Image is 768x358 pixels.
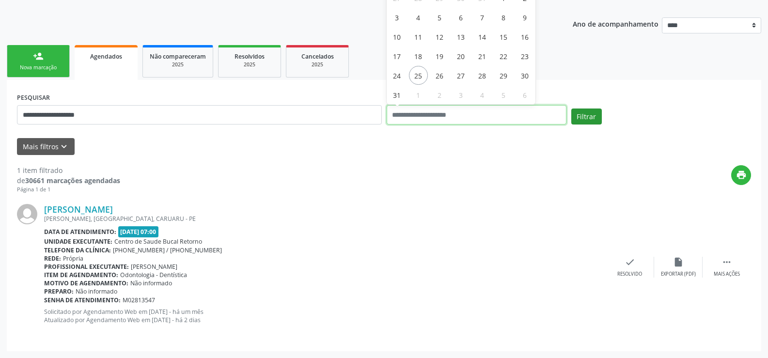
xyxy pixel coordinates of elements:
[388,85,407,104] span: Agosto 31, 2025
[516,47,534,65] span: Agosto 23, 2025
[44,254,61,263] b: Rede:
[25,176,120,185] strong: 30661 marcações agendadas
[721,257,732,267] i: 
[44,228,116,236] b: Data de atendimento:
[516,85,534,104] span: Setembro 6, 2025
[731,165,751,185] button: print
[516,66,534,85] span: Agosto 30, 2025
[44,237,112,246] b: Unidade executante:
[473,85,492,104] span: Setembro 4, 2025
[625,257,635,267] i: check
[494,47,513,65] span: Agosto 22, 2025
[452,47,470,65] span: Agosto 20, 2025
[130,279,172,287] span: Não informado
[150,61,206,68] div: 2025
[76,287,117,296] span: Não informado
[409,66,428,85] span: Agosto 25, 2025
[17,138,75,155] button: Mais filtroskeyboard_arrow_down
[14,64,63,71] div: Nova marcação
[90,52,122,61] span: Agendados
[44,204,113,215] a: [PERSON_NAME]
[430,47,449,65] span: Agosto 19, 2025
[17,204,37,224] img: img
[473,66,492,85] span: Agosto 28, 2025
[120,271,187,279] span: Odontologia - Dentística
[473,8,492,27] span: Agosto 7, 2025
[494,27,513,46] span: Agosto 15, 2025
[114,237,202,246] span: Centro de Saude Bucal Retorno
[59,141,69,152] i: keyboard_arrow_down
[409,85,428,104] span: Setembro 1, 2025
[714,271,740,278] div: Mais ações
[131,263,177,271] span: [PERSON_NAME]
[661,271,696,278] div: Exportar (PDF)
[388,47,407,65] span: Agosto 17, 2025
[452,66,470,85] span: Agosto 27, 2025
[44,215,606,223] div: [PERSON_NAME], [GEOGRAPHIC_DATA], CARUARU - PE
[293,61,342,68] div: 2025
[494,85,513,104] span: Setembro 5, 2025
[430,27,449,46] span: Agosto 12, 2025
[673,257,684,267] i: insert_drive_file
[617,271,642,278] div: Resolvido
[430,8,449,27] span: Agosto 5, 2025
[44,246,111,254] b: Telefone da clínica:
[494,66,513,85] span: Agosto 29, 2025
[44,287,74,296] b: Preparo:
[44,308,606,324] p: Solicitado por Agendamento Web em [DATE] - há um mês Atualizado por Agendamento Web em [DATE] - h...
[44,263,129,271] b: Profissional executante:
[118,226,159,237] span: [DATE] 07:00
[150,52,206,61] span: Não compareceram
[388,66,407,85] span: Agosto 24, 2025
[17,175,120,186] div: de
[736,170,747,180] i: print
[452,8,470,27] span: Agosto 6, 2025
[473,27,492,46] span: Agosto 14, 2025
[516,8,534,27] span: Agosto 9, 2025
[44,271,118,279] b: Item de agendamento:
[33,51,44,62] div: person_add
[17,90,50,105] label: PESQUISAR
[573,17,658,30] p: Ano de acompanhamento
[123,296,155,304] span: M02813547
[301,52,334,61] span: Cancelados
[430,66,449,85] span: Agosto 26, 2025
[17,186,120,194] div: Página 1 de 1
[571,109,602,125] button: Filtrar
[388,27,407,46] span: Agosto 10, 2025
[44,296,121,304] b: Senha de atendimento:
[430,85,449,104] span: Setembro 2, 2025
[44,279,128,287] b: Motivo de agendamento:
[17,165,120,175] div: 1 item filtrado
[409,8,428,27] span: Agosto 4, 2025
[452,85,470,104] span: Setembro 3, 2025
[452,27,470,46] span: Agosto 13, 2025
[409,47,428,65] span: Agosto 18, 2025
[494,8,513,27] span: Agosto 8, 2025
[409,27,428,46] span: Agosto 11, 2025
[516,27,534,46] span: Agosto 16, 2025
[113,246,222,254] span: [PHONE_NUMBER] / [PHONE_NUMBER]
[388,8,407,27] span: Agosto 3, 2025
[235,52,265,61] span: Resolvidos
[63,254,83,263] span: Própria
[225,61,274,68] div: 2025
[473,47,492,65] span: Agosto 21, 2025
